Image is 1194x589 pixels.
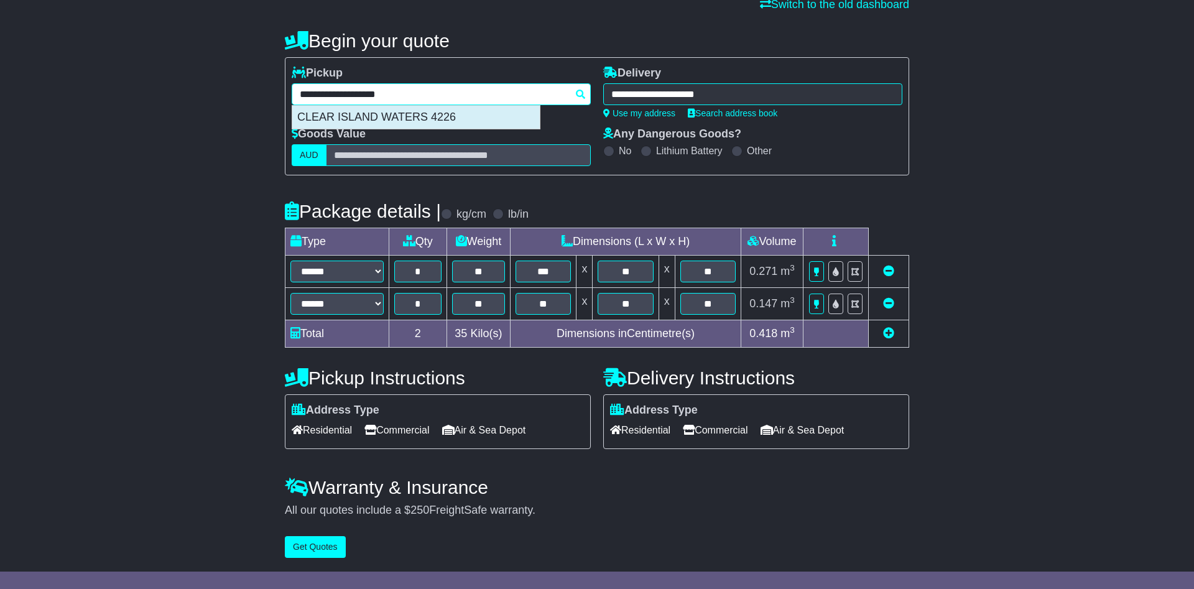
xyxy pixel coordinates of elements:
label: Other [747,145,772,157]
label: Lithium Battery [656,145,723,157]
span: 250 [410,504,429,516]
span: 0.418 [749,327,777,340]
td: Qty [389,228,447,256]
label: Pickup [292,67,343,80]
label: No [619,145,631,157]
td: Total [285,320,389,348]
span: m [780,327,795,340]
div: CLEAR ISLAND WATERS 4226 [292,106,540,129]
h4: Warranty & Insurance [285,477,909,498]
span: Commercial [683,420,747,440]
td: x [659,288,675,320]
label: Delivery [603,67,661,80]
sup: 3 [790,263,795,272]
td: Kilo(s) [447,320,511,348]
span: Residential [292,420,352,440]
sup: 3 [790,295,795,305]
td: Volume [741,228,803,256]
label: Address Type [610,404,698,417]
td: Weight [447,228,511,256]
span: Air & Sea Depot [761,420,845,440]
span: Residential [610,420,670,440]
span: Air & Sea Depot [442,420,526,440]
span: 0.271 [749,265,777,277]
td: Dimensions (L x W x H) [511,228,741,256]
label: lb/in [508,208,529,221]
td: x [576,256,593,288]
span: Commercial [364,420,429,440]
a: Remove this item [883,297,894,310]
h4: Begin your quote [285,30,909,51]
a: Search address book [688,108,777,118]
a: Add new item [883,327,894,340]
h4: Package details | [285,201,441,221]
h4: Delivery Instructions [603,368,909,388]
td: x [576,288,593,320]
label: Address Type [292,404,379,417]
span: 0.147 [749,297,777,310]
span: m [780,297,795,310]
label: kg/cm [456,208,486,221]
td: Dimensions in Centimetre(s) [511,320,741,348]
sup: 3 [790,325,795,335]
td: Type [285,228,389,256]
span: m [780,265,795,277]
button: Get Quotes [285,536,346,558]
label: Any Dangerous Goods? [603,128,741,141]
a: Remove this item [883,265,894,277]
td: x [659,256,675,288]
h4: Pickup Instructions [285,368,591,388]
a: Use my address [603,108,675,118]
span: 35 [455,327,467,340]
label: Goods Value [292,128,366,141]
td: 2 [389,320,447,348]
label: AUD [292,144,326,166]
div: All our quotes include a $ FreightSafe warranty. [285,504,909,517]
